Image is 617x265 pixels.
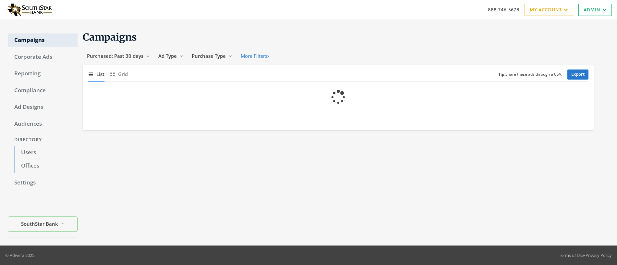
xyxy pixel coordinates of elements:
a: Offices [14,159,78,173]
a: Campaigns [8,33,78,47]
small: Share these ads through a CSV. [498,71,562,78]
a: Users [14,146,78,159]
a: Corporate Ads [8,50,78,64]
a: Privacy Policy [586,252,612,258]
a: My Account [525,4,573,16]
a: Ad Designs [8,100,78,114]
button: Grid [110,67,128,81]
a: Terms of Use [559,252,584,258]
a: Reporting [8,67,78,81]
p: © Adwerx 2025 [5,252,34,259]
span: SouthStar Bank [21,220,58,227]
button: Purchase Type [188,50,236,62]
div: • [559,252,612,259]
a: Export [567,69,588,80]
button: Ad Type [154,50,188,62]
span: Grid [118,70,128,78]
a: Settings [8,176,78,190]
button: More Filters [236,50,273,62]
span: List [96,70,104,78]
button: Purchased: Past 30 days [83,50,154,62]
button: List [88,67,104,81]
a: Audiences [8,117,78,131]
a: Compliance [8,84,78,97]
div: Directory [8,134,78,146]
span: Campaigns [83,31,137,43]
a: Admin [578,4,612,16]
img: Adwerx [5,2,54,18]
button: SouthStar Bank [8,217,78,232]
span: Purchase Type [192,53,226,59]
b: Tip: [498,71,505,77]
span: Purchased: Past 30 days [87,53,143,59]
a: 888.746.5678 [488,6,519,13]
span: Ad Type [158,53,177,59]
